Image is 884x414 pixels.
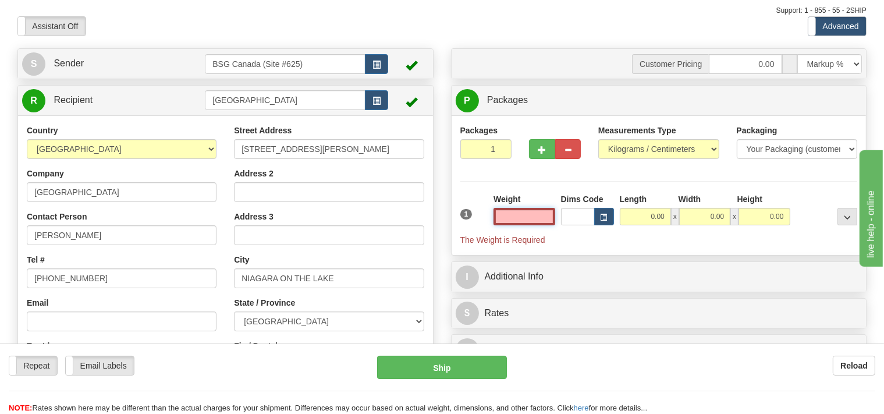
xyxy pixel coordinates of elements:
label: City [234,254,249,266]
span: Customer Pricing [632,54,709,74]
label: Tax Id [27,340,49,352]
label: Length [620,193,647,205]
span: The Weight is Required [460,235,545,245]
b: Reload [840,361,868,370]
div: Support: 1 - 855 - 55 - 2SHIP [17,6,867,16]
span: NOTE: [9,404,32,412]
span: x [730,208,739,225]
label: Packages [460,125,498,136]
label: Dims Code [561,193,603,205]
span: Sender [54,58,84,68]
input: Recipient Id [205,90,365,110]
span: $ [456,302,479,325]
label: Country [27,125,58,136]
button: Ship [377,356,507,379]
label: Street Address [234,125,292,136]
div: live help - online [9,7,108,21]
div: ... [837,208,857,225]
a: R Recipient [22,89,184,112]
label: Tel # [27,254,45,266]
span: O [456,338,479,362]
button: Reload [833,356,875,376]
input: Enter a location [234,139,424,159]
a: here [574,404,589,412]
label: Packaging [737,125,778,136]
label: Advanced [808,17,866,36]
label: Weight [494,193,520,205]
label: Company [27,168,64,179]
label: Contact Person [27,211,87,222]
label: State / Province [234,297,295,309]
span: P [456,89,479,112]
span: 1 [460,209,473,220]
label: Address 3 [234,211,274,222]
span: Packages [487,95,528,105]
label: Width [679,193,701,205]
input: Sender Id [205,54,365,74]
label: Height [737,193,763,205]
iframe: chat widget [857,147,883,266]
label: Address 2 [234,168,274,179]
a: S Sender [22,52,205,76]
a: P Packages [456,89,862,112]
span: S [22,52,45,76]
span: x [671,208,679,225]
label: Assistant Off [18,17,86,36]
label: Email Labels [66,356,134,375]
a: IAdditional Info [456,265,862,289]
span: Recipient [54,95,93,105]
label: Email [27,297,48,309]
span: I [456,266,479,289]
label: Measurements Type [598,125,676,136]
a: $Rates [456,302,862,325]
label: Zip / Postal [234,340,278,352]
label: Repeat [9,356,57,375]
a: OShipment Options [456,338,862,362]
span: R [22,89,45,112]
